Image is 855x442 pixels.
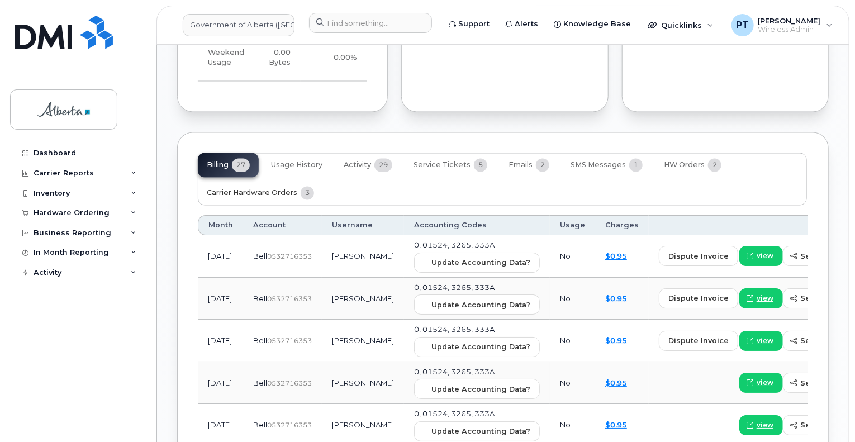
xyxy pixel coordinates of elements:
[595,216,649,236] th: Charges
[183,14,294,36] a: Government of Alberta (GOA)
[563,18,631,30] span: Knowledge Base
[207,189,297,198] span: Carrier Hardware Orders
[757,421,773,431] span: view
[550,278,595,321] td: No
[322,320,404,363] td: [PERSON_NAME]
[736,18,749,32] span: PT
[267,337,312,345] span: 0532716353
[757,336,773,346] span: view
[605,336,627,345] a: $0.95
[309,13,432,33] input: Find something...
[253,421,267,430] span: Bell
[431,384,530,395] span: Update Accounting Data?
[571,161,626,170] span: SMS Messages
[344,161,371,170] span: Activity
[271,161,322,170] span: Usage History
[739,289,783,309] a: view
[664,161,705,170] span: HW Orders
[253,294,267,303] span: Bell
[198,35,367,82] tr: Friday from 6:00pm to Monday 8:00am
[414,241,495,250] span: 0, 01524, 3265, 333A
[322,216,404,236] th: Username
[414,379,540,400] button: Update Accounting Data?
[605,379,627,388] a: $0.95
[605,294,627,303] a: $0.95
[629,159,643,172] span: 1
[724,14,840,36] div: Penny Tse
[550,216,595,236] th: Usage
[414,283,495,292] span: 0, 01524, 3265, 333A
[536,159,549,172] span: 2
[267,379,312,388] span: 0532716353
[267,295,312,303] span: 0532716353
[757,378,773,388] span: view
[431,300,530,311] span: Update Accounting Data?
[783,373,852,393] button: send copy
[550,363,595,405] td: No
[739,373,783,393] a: view
[414,295,540,315] button: Update Accounting Data?
[431,426,530,437] span: Update Accounting Data?
[198,236,243,278] td: [DATE]
[605,421,627,430] a: $0.95
[668,293,729,304] span: dispute invoice
[708,159,721,172] span: 2
[474,159,487,172] span: 5
[546,13,639,35] a: Knowledge Base
[800,336,842,346] span: send copy
[800,378,842,389] span: send copy
[198,363,243,405] td: [DATE]
[661,21,702,30] span: Quicklinks
[322,278,404,321] td: [PERSON_NAME]
[800,251,842,262] span: send copy
[783,246,852,267] button: send copy
[253,379,267,388] span: Bell
[739,246,783,267] a: view
[640,14,721,36] div: Quicklinks
[301,35,367,82] td: 0.00%
[414,161,471,170] span: Service Tickets
[414,338,540,358] button: Update Accounting Data?
[757,294,773,304] span: view
[668,336,729,346] span: dispute invoice
[254,35,301,82] td: 0.00 Bytes
[668,251,729,262] span: dispute invoice
[783,289,852,309] button: send copy
[458,18,490,30] span: Support
[739,416,783,436] a: view
[509,161,533,170] span: Emails
[404,216,550,236] th: Accounting Codes
[783,331,852,351] button: send copy
[414,368,495,377] span: 0, 01524, 3265, 333A
[198,216,243,236] th: Month
[550,320,595,363] td: No
[243,216,322,236] th: Account
[758,25,821,34] span: Wireless Admin
[550,236,595,278] td: No
[322,363,404,405] td: [PERSON_NAME]
[431,258,530,268] span: Update Accounting Data?
[267,253,312,261] span: 0532716353
[198,278,243,321] td: [DATE]
[301,187,314,200] span: 3
[800,293,842,304] span: send copy
[757,251,773,262] span: view
[659,331,738,351] button: dispute invoice
[198,35,254,82] td: Weekend Usage
[431,342,530,353] span: Update Accounting Data?
[441,13,497,35] a: Support
[253,252,267,261] span: Bell
[414,410,495,419] span: 0, 01524, 3265, 333A
[515,18,538,30] span: Alerts
[374,159,392,172] span: 29
[605,252,627,261] a: $0.95
[659,289,738,309] button: dispute invoice
[198,320,243,363] td: [DATE]
[659,246,738,267] button: dispute invoice
[739,331,783,351] a: view
[758,16,821,25] span: [PERSON_NAME]
[800,420,842,431] span: send copy
[267,421,312,430] span: 0532716353
[322,236,404,278] td: [PERSON_NAME]
[497,13,546,35] a: Alerts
